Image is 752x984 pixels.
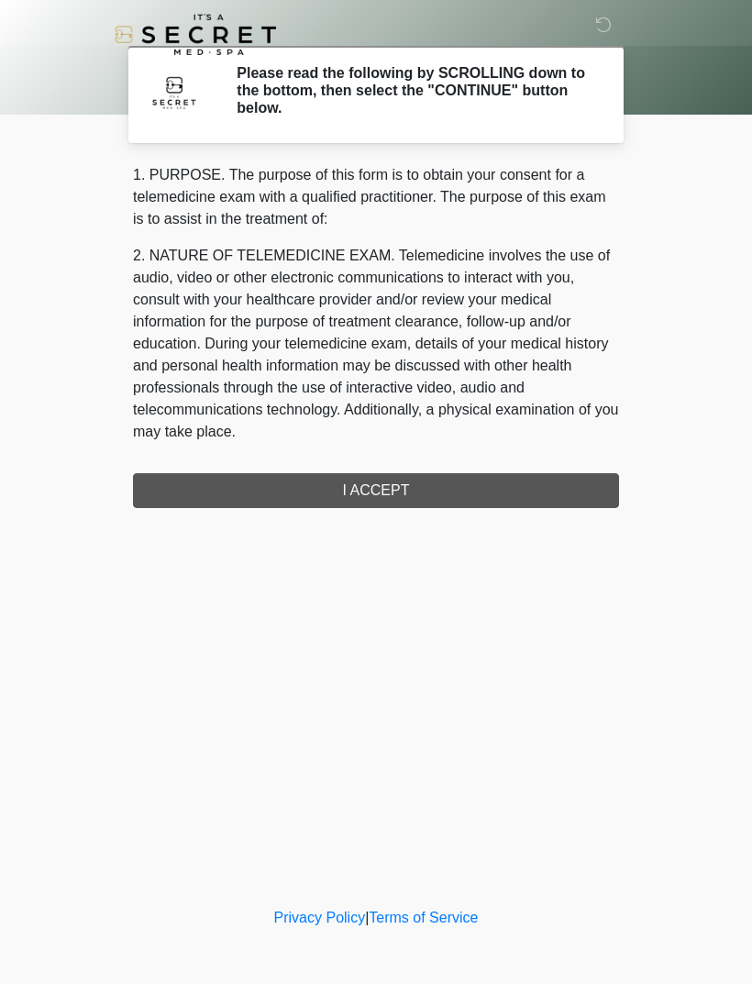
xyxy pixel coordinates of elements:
[365,910,369,925] a: |
[274,910,366,925] a: Privacy Policy
[133,245,619,443] p: 2. NATURE OF TELEMEDICINE EXAM. Telemedicine involves the use of audio, video or other electronic...
[237,64,592,117] h2: Please read the following by SCROLLING down to the bottom, then select the "CONTINUE" button below.
[133,164,619,230] p: 1. PURPOSE. The purpose of this form is to obtain your consent for a telemedicine exam with a qua...
[147,64,202,119] img: Agent Avatar
[115,14,276,55] img: It's A Secret Med Spa Logo
[369,910,478,925] a: Terms of Service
